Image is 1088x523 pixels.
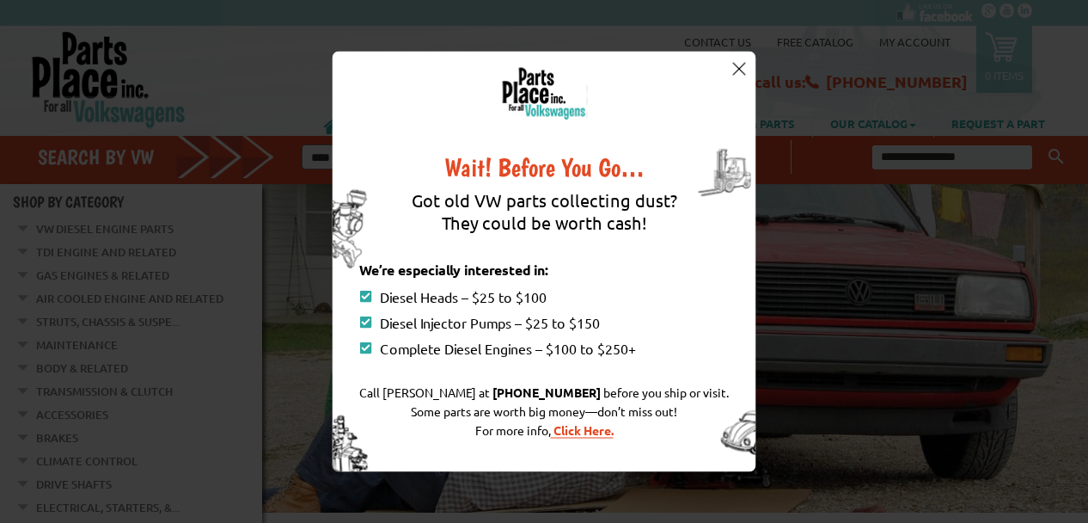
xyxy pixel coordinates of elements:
[359,288,729,305] div: Diesel Heads – $25 to $100
[490,385,603,400] a: [PHONE_NUMBER]
[359,314,729,331] div: Diesel Injector Pumps – $25 to $150
[359,317,371,329] img: points
[359,366,729,457] div: Call [PERSON_NAME] at before you ship or visit. Some parts are worth big money—don’t miss out! Fo...
[359,155,729,181] div: Wait! Before You Go…
[359,340,729,357] div: Complete Diesel Engines – $100 to $250+
[492,385,601,400] strong: [PHONE_NUMBER]
[501,66,588,120] img: logo
[732,62,745,75] img: close
[553,422,614,438] strong: Click Here.
[359,261,549,279] strong: We’re especially interested in:
[551,422,614,438] a: Click Here.
[359,291,371,303] img: points
[359,342,371,354] img: points
[359,181,729,260] div: Got old VW parts collecting dust? They could be worth cash!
